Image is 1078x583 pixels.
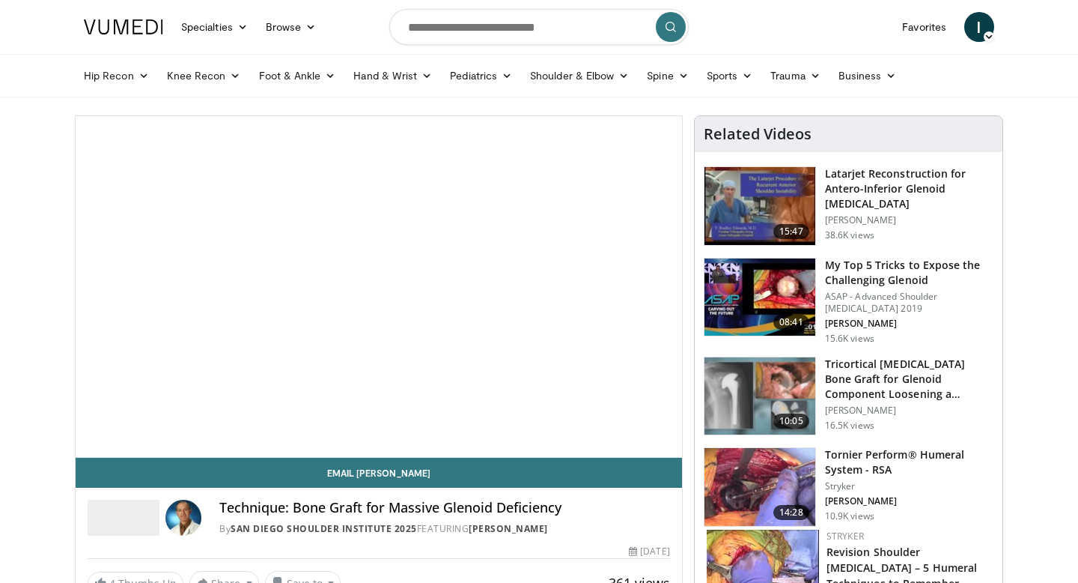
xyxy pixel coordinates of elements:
[629,545,669,558] div: [DATE]
[825,258,993,288] h3: My Top 5 Tricks to Expose the Challenging Glenoid
[172,12,257,42] a: Specialties
[825,318,993,330] p: [PERSON_NAME]
[441,61,521,91] a: Pediatrics
[773,315,809,330] span: 08:41
[825,480,993,492] p: Stryker
[344,61,441,91] a: Hand & Wrist
[521,61,638,91] a: Shoulder & Elbow
[825,333,874,345] p: 15.6K views
[704,259,815,336] img: b61a968a-1fa8-450f-8774-24c9f99181bb.150x105_q85_crop-smart_upscale.jpg
[389,9,689,45] input: Search topics, interventions
[825,357,993,402] h3: Tricortical [MEDICAL_DATA] Bone Graft for Glenoid Component Loosening a…
[704,357,993,436] a: 10:05 Tricortical [MEDICAL_DATA] Bone Graft for Glenoid Component Loosening a… [PERSON_NAME] 16.5...
[825,495,993,507] p: [PERSON_NAME]
[761,61,829,91] a: Trauma
[88,500,159,536] img: San Diego Shoulder Institute 2025
[250,61,345,91] a: Foot & Ankle
[825,291,993,315] p: ASAP - Advanced Shoulder [MEDICAL_DATA] 2019
[773,224,809,239] span: 15:47
[704,448,815,526] img: c16ff475-65df-4a30-84a2-4b6c3a19e2c7.150x105_q85_crop-smart_upscale.jpg
[704,125,811,143] h4: Related Videos
[829,61,906,91] a: Business
[698,61,762,91] a: Sports
[704,447,993,527] a: 14:28 Tornier Perform® Humeral System - RSA Stryker [PERSON_NAME] 10.9K views
[219,500,670,516] h4: Technique: Bone Graft for Massive Glenoid Deficiency
[158,61,250,91] a: Knee Recon
[704,167,815,245] img: 38708_0000_3.png.150x105_q85_crop-smart_upscale.jpg
[257,12,326,42] a: Browse
[825,405,993,417] p: [PERSON_NAME]
[773,414,809,429] span: 10:05
[76,458,682,488] a: Email [PERSON_NAME]
[84,19,163,34] img: VuMedi Logo
[964,12,994,42] a: I
[638,61,697,91] a: Spine
[76,116,682,458] video-js: Video Player
[704,258,993,345] a: 08:41 My Top 5 Tricks to Expose the Challenging Glenoid ASAP - Advanced Shoulder [MEDICAL_DATA] 2...
[825,510,874,522] p: 10.9K views
[826,530,864,543] a: Stryker
[704,166,993,246] a: 15:47 Latarjet Reconstruction for Antero-Inferior Glenoid [MEDICAL_DATA] [PERSON_NAME] 38.6K views
[231,522,417,535] a: San Diego Shoulder Institute 2025
[469,522,548,535] a: [PERSON_NAME]
[825,166,993,211] h3: Latarjet Reconstruction for Antero-Inferior Glenoid [MEDICAL_DATA]
[219,522,670,536] div: By FEATURING
[75,61,158,91] a: Hip Recon
[704,357,815,435] img: 54195_0000_3.png.150x105_q85_crop-smart_upscale.jpg
[825,447,993,477] h3: Tornier Perform® Humeral System - RSA
[773,505,809,520] span: 14:28
[893,12,955,42] a: Favorites
[825,214,993,226] p: [PERSON_NAME]
[165,500,201,536] img: Avatar
[825,420,874,432] p: 16.5K views
[825,229,874,241] p: 38.6K views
